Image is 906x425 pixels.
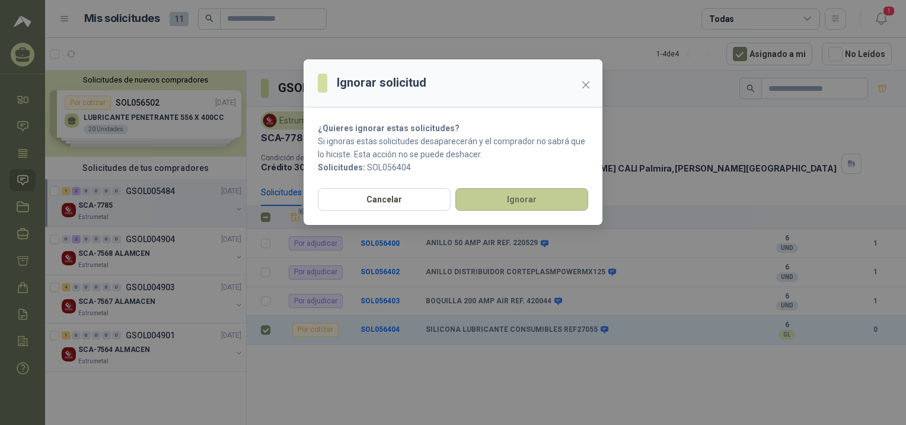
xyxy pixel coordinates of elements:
p: SOL056404 [318,161,588,174]
button: Ignorar [455,188,588,211]
span: close [581,80,591,90]
p: Si ignoras estas solicitudes desaparecerán y el comprador no sabrá que lo hiciste. Esta acción no... [318,135,588,161]
button: Close [576,75,595,94]
b: Solicitudes: [318,163,365,172]
h3: Ignorar solicitud [337,74,426,92]
button: Cancelar [318,188,451,211]
strong: ¿Quieres ignorar estas solicitudes? [318,123,460,133]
